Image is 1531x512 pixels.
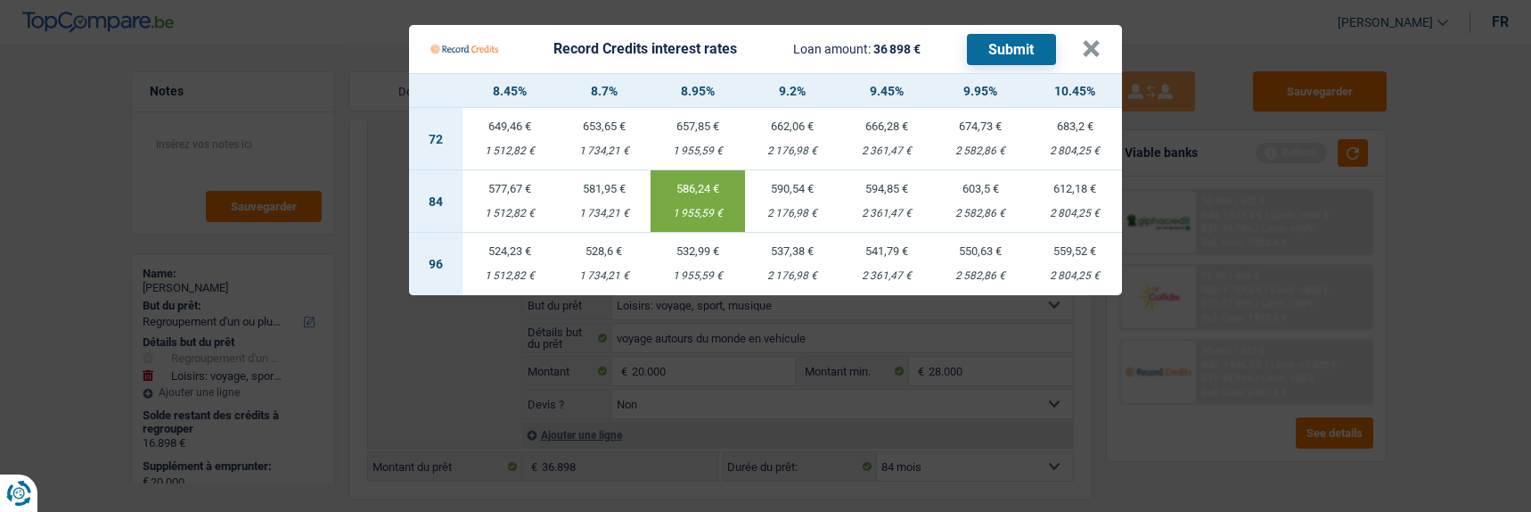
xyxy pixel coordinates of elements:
div: 524,23 € [463,245,557,257]
div: 2 361,47 € [839,145,934,157]
div: 2 176,98 € [745,270,839,282]
th: 10.45% [1027,74,1122,108]
div: 528,6 € [557,245,651,257]
div: 1 955,59 € [651,208,745,219]
div: 590,54 € [745,183,839,194]
div: 1 512,82 € [463,208,557,219]
div: 1 955,59 € [651,270,745,282]
div: Record Credits interest rates [553,42,737,56]
div: 662,06 € [745,120,839,132]
div: 2 176,98 € [745,208,839,219]
div: 2 582,86 € [934,208,1028,219]
div: 1 734,21 € [557,145,651,157]
span: 36 898 € [873,42,921,56]
div: 649,46 € [463,120,557,132]
button: Submit [967,34,1056,65]
img: Record Credits [430,32,498,66]
div: 537,38 € [745,245,839,257]
div: 612,18 € [1027,183,1122,194]
div: 1 512,82 € [463,270,557,282]
span: Loan amount: [793,42,871,56]
th: 8.95% [651,74,745,108]
div: 2 804,25 € [1027,270,1122,282]
div: 2 804,25 € [1027,208,1122,219]
td: 84 [409,170,463,233]
div: 666,28 € [839,120,934,132]
div: 2 804,25 € [1027,145,1122,157]
div: 550,63 € [934,245,1028,257]
th: 8.45% [463,74,557,108]
div: 2 361,47 € [839,208,934,219]
td: 72 [409,108,463,170]
div: 577,67 € [463,183,557,194]
div: 594,85 € [839,183,934,194]
div: 1 734,21 € [557,270,651,282]
div: 586,24 € [651,183,745,194]
div: 2 361,47 € [839,270,934,282]
div: 2 582,86 € [934,145,1028,157]
td: 96 [409,233,463,295]
div: 1 512,82 € [463,145,557,157]
div: 2 582,86 € [934,270,1028,282]
div: 653,65 € [557,120,651,132]
div: 2 176,98 € [745,145,839,157]
th: 9.2% [745,74,839,108]
th: 8.7% [557,74,651,108]
div: 541,79 € [839,245,934,257]
div: 683,2 € [1027,120,1122,132]
div: 559,52 € [1027,245,1122,257]
div: 657,85 € [651,120,745,132]
div: 603,5 € [934,183,1028,194]
div: 674,73 € [934,120,1028,132]
div: 1 734,21 € [557,208,651,219]
div: 581,95 € [557,183,651,194]
button: × [1082,40,1101,58]
div: 1 955,59 € [651,145,745,157]
th: 9.45% [839,74,934,108]
div: 532,99 € [651,245,745,257]
th: 9.95% [934,74,1028,108]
